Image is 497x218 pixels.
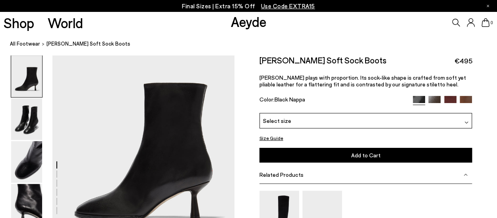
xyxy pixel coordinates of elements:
a: Shop [4,16,34,30]
a: 0 [482,18,489,27]
span: Navigate to /collections/ss25-final-sizes [261,2,315,10]
span: [PERSON_NAME] Soft Sock Boots [46,40,130,48]
a: Aeyde [231,13,267,30]
span: Select size [263,117,291,125]
span: 0 [489,21,493,25]
img: svg%3E [464,173,468,177]
span: Add to Cart [351,152,381,159]
a: World [48,16,83,30]
button: Add to Cart [259,148,472,163]
img: Dorothy Soft Sock Boots - Image 3 [11,141,42,183]
p: [PERSON_NAME] plays with proportion. Its sock-like shape is crafted from soft yet pliable leather... [259,74,472,88]
span: Black Nappa [275,96,305,102]
a: All Footwear [10,40,40,48]
span: €495 [454,56,472,66]
div: Color: [259,96,406,105]
img: svg%3E [464,120,468,124]
h2: [PERSON_NAME] Soft Sock Boots [259,55,387,65]
img: Dorothy Soft Sock Boots - Image 2 [11,98,42,140]
img: Dorothy Soft Sock Boots - Image 1 [11,55,42,97]
span: Related Products [259,171,304,178]
nav: breadcrumb [10,33,497,55]
p: Final Sizes | Extra 15% Off [182,1,315,11]
button: Size Guide [259,133,283,143]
